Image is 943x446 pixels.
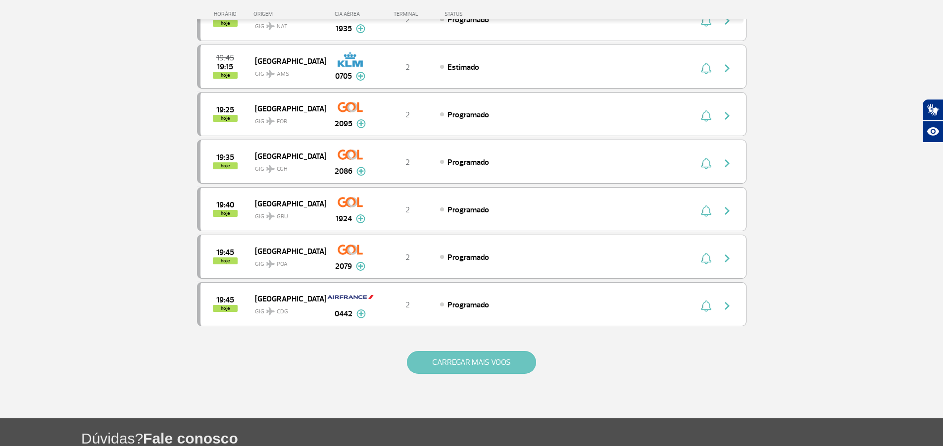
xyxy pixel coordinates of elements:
[213,115,238,122] span: hoje
[336,23,352,35] span: 1935
[701,110,711,122] img: sino-painel-voo.svg
[217,63,233,70] span: 2025-09-29 19:15:00
[405,252,410,262] span: 2
[213,72,238,79] span: hoje
[200,11,254,17] div: HORÁRIO
[255,112,318,126] span: GIG
[922,99,943,143] div: Plugin de acessibilidade da Hand Talk.
[335,165,352,177] span: 2086
[253,11,326,17] div: ORIGEM
[447,252,489,262] span: Programado
[216,106,234,113] span: 2025-09-29 19:25:00
[216,54,234,61] span: 2025-09-29 19:45:00
[255,102,318,115] span: [GEOGRAPHIC_DATA]
[405,15,410,25] span: 2
[447,300,489,310] span: Programado
[277,212,288,221] span: GRU
[216,154,234,161] span: 2025-09-29 19:35:00
[255,302,318,316] span: GIG
[255,292,318,305] span: [GEOGRAPHIC_DATA]
[255,159,318,174] span: GIG
[922,121,943,143] button: Abrir recursos assistivos.
[255,207,318,221] span: GIG
[266,117,275,125] img: destiny_airplane.svg
[447,15,489,25] span: Programado
[922,99,943,121] button: Abrir tradutor de língua de sinais.
[213,210,238,217] span: hoje
[356,119,366,128] img: mais-info-painel-voo.svg
[335,260,352,272] span: 2079
[721,110,733,122] img: seta-direita-painel-voo.svg
[255,64,318,79] span: GIG
[375,11,440,17] div: TERMINAL
[447,205,489,215] span: Programado
[356,309,366,318] img: mais-info-painel-voo.svg
[277,260,288,269] span: POA
[356,262,365,271] img: mais-info-painel-voo.svg
[255,149,318,162] span: [GEOGRAPHIC_DATA]
[213,305,238,312] span: hoje
[721,205,733,217] img: seta-direita-painel-voo.svg
[356,24,365,33] img: mais-info-painel-voo.svg
[335,308,352,320] span: 0442
[213,257,238,264] span: hoje
[356,167,366,176] img: mais-info-painel-voo.svg
[216,249,234,256] span: 2025-09-29 19:45:00
[447,62,479,72] span: Estimado
[721,157,733,169] img: seta-direita-painel-voo.svg
[255,245,318,257] span: [GEOGRAPHIC_DATA]
[277,22,288,31] span: NAT
[721,252,733,264] img: seta-direita-painel-voo.svg
[405,110,410,120] span: 2
[405,62,410,72] span: 2
[266,212,275,220] img: destiny_airplane.svg
[405,300,410,310] span: 2
[266,165,275,173] img: destiny_airplane.svg
[440,11,520,17] div: STATUS
[216,297,234,303] span: 2025-09-29 19:45:00
[335,118,352,130] span: 2095
[277,117,287,126] span: FOR
[701,252,711,264] img: sino-painel-voo.svg
[266,70,275,78] img: destiny_airplane.svg
[277,165,288,174] span: CGH
[405,205,410,215] span: 2
[447,157,489,167] span: Programado
[255,197,318,210] span: [GEOGRAPHIC_DATA]
[213,162,238,169] span: hoje
[336,213,352,225] span: 1924
[356,214,365,223] img: mais-info-painel-voo.svg
[335,70,352,82] span: 0705
[255,54,318,67] span: [GEOGRAPHIC_DATA]
[701,300,711,312] img: sino-painel-voo.svg
[266,307,275,315] img: destiny_airplane.svg
[701,157,711,169] img: sino-painel-voo.svg
[407,351,536,374] button: CARREGAR MAIS VOOS
[701,205,711,217] img: sino-painel-voo.svg
[255,254,318,269] span: GIG
[447,110,489,120] span: Programado
[277,70,289,79] span: AMS
[701,62,711,74] img: sino-painel-voo.svg
[266,260,275,268] img: destiny_airplane.svg
[721,300,733,312] img: seta-direita-painel-voo.svg
[266,22,275,30] img: destiny_airplane.svg
[216,201,234,208] span: 2025-09-29 19:40:00
[277,307,288,316] span: CDG
[405,157,410,167] span: 2
[326,11,375,17] div: CIA AÉREA
[356,72,365,81] img: mais-info-painel-voo.svg
[721,62,733,74] img: seta-direita-painel-voo.svg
